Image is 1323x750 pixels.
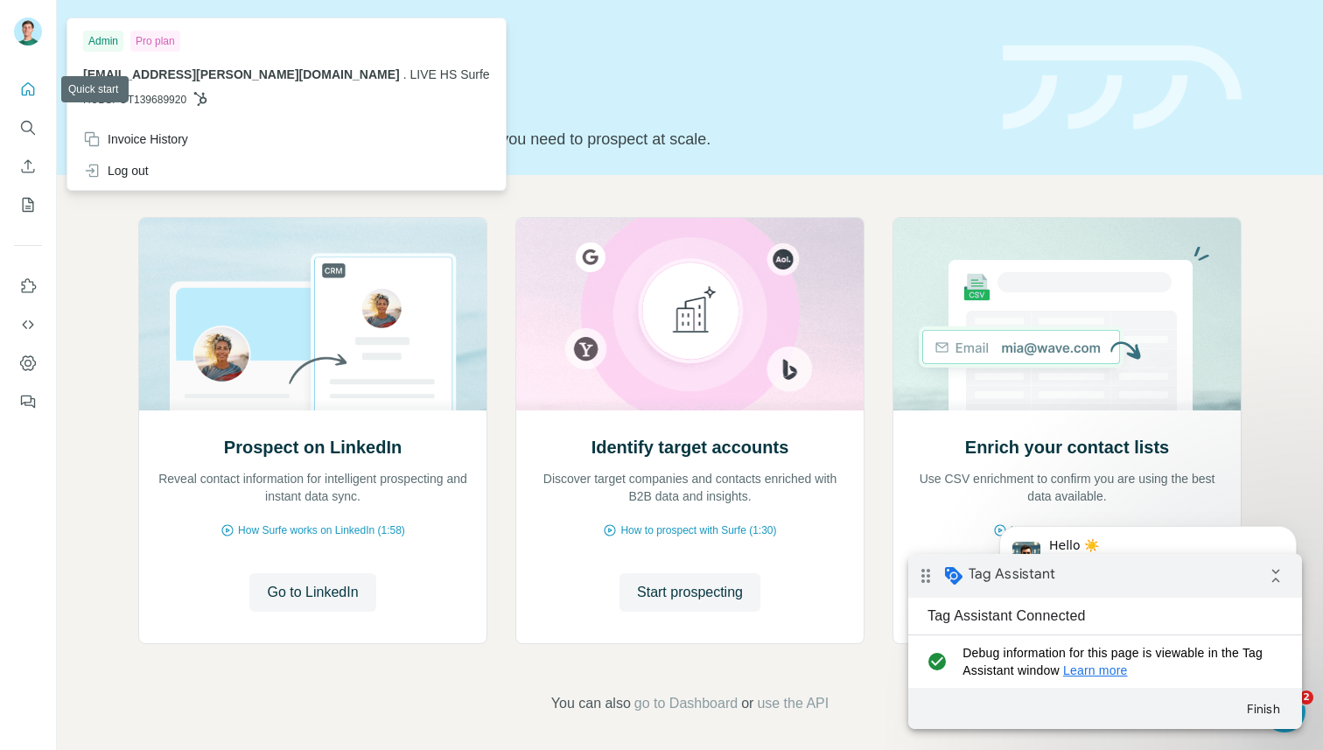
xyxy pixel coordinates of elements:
[619,573,760,612] button: Start prospecting
[14,151,42,182] button: Enrich CSV
[741,693,753,714] span: or
[138,127,982,151] p: Pick your starting point and we’ll provide everything you need to prospect at scale.
[892,218,1242,410] img: Enrich your contact lists
[83,31,123,52] div: Admin
[634,693,738,714] button: go to Dashboard
[757,693,829,714] button: use the API
[403,67,407,81] span: .
[1003,46,1242,130] img: banner
[14,189,42,221] button: My lists
[155,109,220,123] a: Learn more
[130,31,180,52] div: Pro plan
[551,693,631,714] span: You can also
[534,470,846,505] p: Discover target companies and contacts enriched with B2B data and insights.
[911,470,1223,505] p: Use CSV enrichment to confirm you are using the best data available.
[350,4,385,39] i: Collapse debug badge
[14,74,42,105] button: Quick start
[1299,690,1313,704] span: 2
[83,67,400,81] span: [EMAIL_ADDRESS][PERSON_NAME][DOMAIN_NAME]
[267,582,358,603] span: Go to LinkedIn
[83,130,188,148] div: Invoice History
[637,582,743,603] span: Start prospecting
[410,67,490,81] span: LIVE HS Surfe
[14,90,43,125] i: check_circle
[591,435,789,459] h2: Identify target accounts
[249,573,375,612] button: Go to LinkedIn
[14,18,42,46] img: Avatar
[14,270,42,302] button: Use Surfe on LinkedIn
[83,162,149,179] div: Log out
[157,470,469,505] p: Reveal contact information for intelligent prospecting and instant data sync.
[138,218,487,410] img: Prospect on LinkedIn
[620,522,776,538] span: How to prospect with Surfe (1:30)
[515,218,864,410] img: Identify target accounts
[14,347,42,379] button: Dashboard
[138,32,982,50] div: Quick start
[224,435,402,459] h2: Prospect on LinkedIn
[14,386,42,417] button: Feedback
[965,435,1169,459] h2: Enrich your contact lists
[14,309,42,340] button: Use Surfe API
[238,522,405,538] span: How Surfe works on LinkedIn (1:58)
[324,139,387,171] button: Finish
[138,81,982,116] h1: Let’s prospect together
[60,11,147,29] span: Tag Assistant
[83,92,186,108] span: HUBSPOT139689920
[54,90,365,125] span: Debug information for this page is viewable in the Tag Assistant window
[14,112,42,144] button: Search
[973,504,1323,741] iframe: Intercom notifications message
